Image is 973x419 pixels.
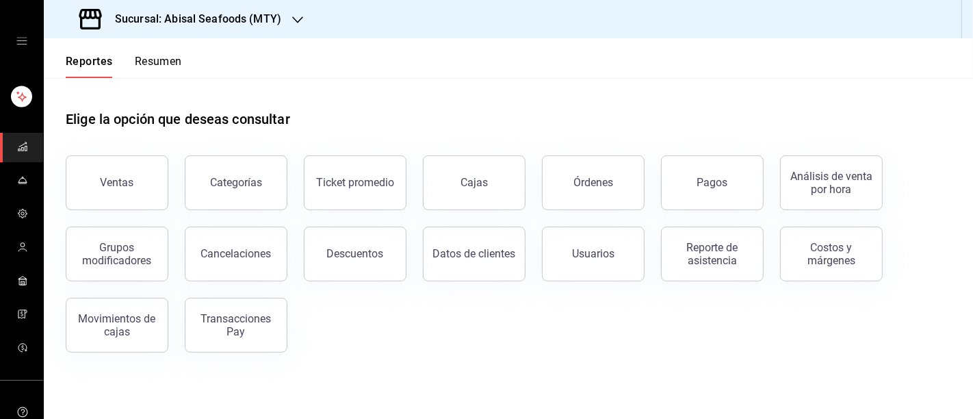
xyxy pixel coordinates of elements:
[661,227,764,281] button: Reporte de asistencia
[697,176,728,189] div: Pagos
[423,155,526,210] button: Cajas
[135,55,182,78] button: Resumen
[194,312,278,338] div: Transacciones Pay
[185,298,287,353] button: Transacciones Pay
[542,227,645,281] button: Usuarios
[75,312,159,338] div: Movimientos de cajas
[201,247,272,260] div: Cancelaciones
[316,176,394,189] div: Ticket promedio
[789,170,874,196] div: Análisis de venta por hora
[433,247,516,260] div: Datos de clientes
[780,155,883,210] button: Análisis de venta por hora
[101,176,134,189] div: Ventas
[542,155,645,210] button: Órdenes
[572,247,614,260] div: Usuarios
[460,176,488,189] div: Cajas
[66,109,290,129] h1: Elige la opción que deseas consultar
[104,11,281,27] h3: Sucursal: Abisal Seafoods (MTY)
[327,247,384,260] div: Descuentos
[573,176,613,189] div: Órdenes
[423,227,526,281] button: Datos de clientes
[75,241,159,267] div: Grupos modificadores
[185,227,287,281] button: Cancelaciones
[66,227,168,281] button: Grupos modificadores
[185,155,287,210] button: Categorías
[16,36,27,47] button: open drawer
[66,55,182,78] div: navigation tabs
[789,241,874,267] div: Costos y márgenes
[66,155,168,210] button: Ventas
[670,241,755,267] div: Reporte de asistencia
[304,227,406,281] button: Descuentos
[210,176,262,189] div: Categorías
[661,155,764,210] button: Pagos
[66,55,113,78] button: Reportes
[66,298,168,353] button: Movimientos de cajas
[304,155,406,210] button: Ticket promedio
[780,227,883,281] button: Costos y márgenes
